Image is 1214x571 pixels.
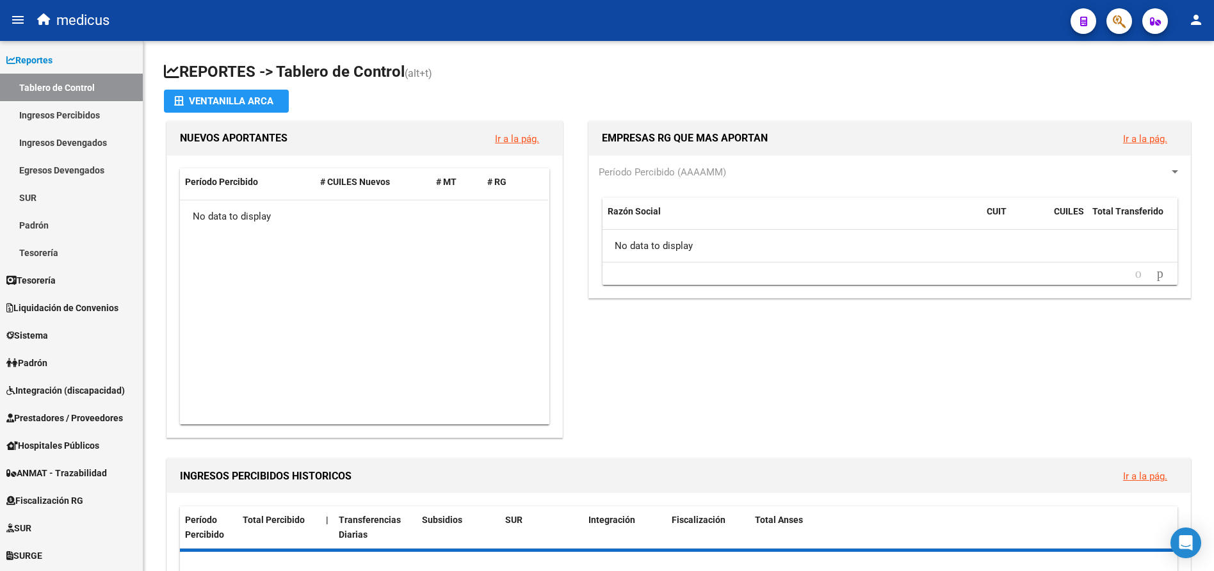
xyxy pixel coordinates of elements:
[6,438,99,453] span: Hospitales Públicos
[436,177,457,187] span: # MT
[599,166,726,178] span: Período Percibido (AAAAMM)
[1151,267,1169,281] a: go to next page
[238,506,321,549] datatable-header-cell: Total Percibido
[315,168,431,196] datatable-header-cell: # CUILES Nuevos
[320,177,390,187] span: # CUILES Nuevos
[422,515,462,525] span: Subsidios
[164,90,289,113] button: Ventanilla ARCA
[180,506,238,549] datatable-header-cell: Período Percibido
[672,515,725,525] span: Fiscalización
[1113,464,1178,488] button: Ir a la pág.
[339,515,401,540] span: Transferencias Diarias
[405,67,432,79] span: (alt+t)
[321,506,334,549] datatable-header-cell: |
[174,90,279,113] div: Ventanilla ARCA
[334,506,417,549] datatable-header-cell: Transferencias Diarias
[1113,127,1178,150] button: Ir a la pág.
[485,127,549,150] button: Ir a la pág.
[505,515,522,525] span: SUR
[6,328,48,342] span: Sistema
[6,521,31,535] span: SUR
[1129,267,1147,281] a: go to previous page
[185,177,258,187] span: Período Percibido
[982,198,1049,240] datatable-header-cell: CUIT
[608,206,661,216] span: Razón Social
[6,53,53,67] span: Reportes
[164,61,1194,84] h1: REPORTES -> Tablero de Control
[180,470,352,482] span: INGRESOS PERCIBIDOS HISTORICOS
[1049,198,1087,240] datatable-header-cell: CUILES
[6,466,107,480] span: ANMAT - Trazabilidad
[326,515,328,525] span: |
[750,506,1161,549] datatable-header-cell: Total Anses
[1054,206,1084,216] span: CUILES
[243,515,305,525] span: Total Percibido
[431,168,482,196] datatable-header-cell: # MT
[1087,198,1177,240] datatable-header-cell: Total Transferido
[6,383,125,398] span: Integración (discapacidad)
[495,133,539,145] a: Ir a la pág.
[180,132,287,144] span: NUEVOS APORTANTES
[603,230,1177,262] div: No data to display
[417,506,500,549] datatable-header-cell: Subsidios
[1188,12,1204,28] mat-icon: person
[185,515,224,540] span: Período Percibido
[6,301,118,315] span: Liquidación de Convenios
[987,206,1007,216] span: CUIT
[602,132,768,144] span: EMPRESAS RG QUE MAS APORTAN
[1170,527,1201,558] div: Open Intercom Messenger
[755,515,803,525] span: Total Anses
[180,200,548,232] div: No data to display
[1123,133,1167,145] a: Ir a la pág.
[6,549,42,563] span: SURGE
[603,198,982,240] datatable-header-cell: Razón Social
[6,494,83,508] span: Fiscalización RG
[588,515,635,525] span: Integración
[1123,470,1167,482] a: Ir a la pág.
[180,168,315,196] datatable-header-cell: Período Percibido
[6,273,56,287] span: Tesorería
[56,6,109,35] span: medicus
[583,506,667,549] datatable-header-cell: Integración
[482,168,533,196] datatable-header-cell: # RG
[487,177,506,187] span: # RG
[500,506,583,549] datatable-header-cell: SUR
[667,506,750,549] datatable-header-cell: Fiscalización
[1092,206,1163,216] span: Total Transferido
[6,411,123,425] span: Prestadores / Proveedores
[10,12,26,28] mat-icon: menu
[6,356,47,370] span: Padrón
